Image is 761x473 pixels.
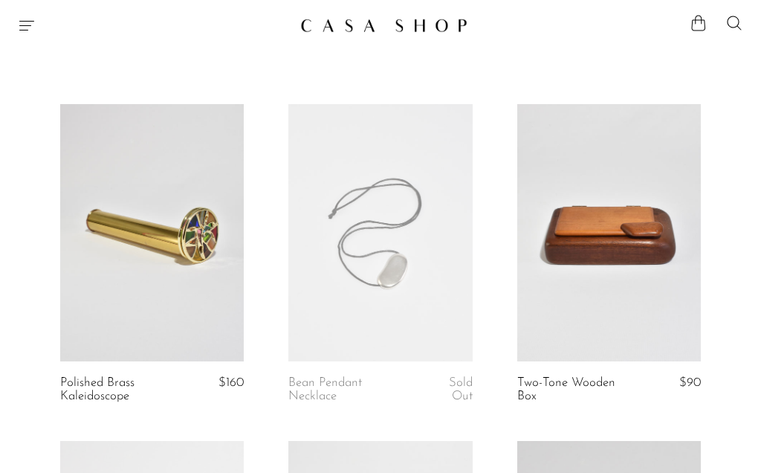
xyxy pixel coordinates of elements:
span: $160 [218,376,244,389]
a: Polished Brass Kaleidoscope [60,376,180,404]
span: $90 [679,376,701,389]
button: Menu [18,16,36,34]
a: Two-Tone Wooden Box [517,376,637,404]
a: Bean Pendant Necklace [288,376,408,404]
span: Sold Out [449,376,473,402]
